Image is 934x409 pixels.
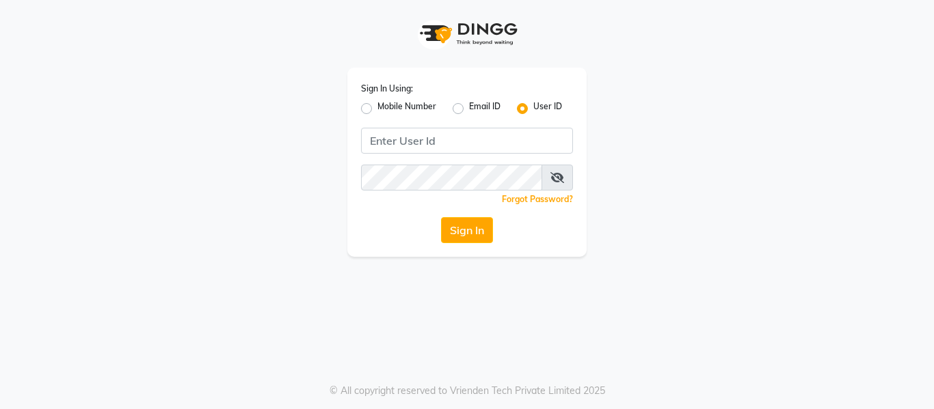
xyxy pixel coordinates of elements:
[361,83,413,95] label: Sign In Using:
[412,14,522,54] img: logo1.svg
[469,100,501,117] label: Email ID
[502,194,573,204] a: Forgot Password?
[377,100,436,117] label: Mobile Number
[361,165,542,191] input: Username
[361,128,573,154] input: Username
[533,100,562,117] label: User ID
[441,217,493,243] button: Sign In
